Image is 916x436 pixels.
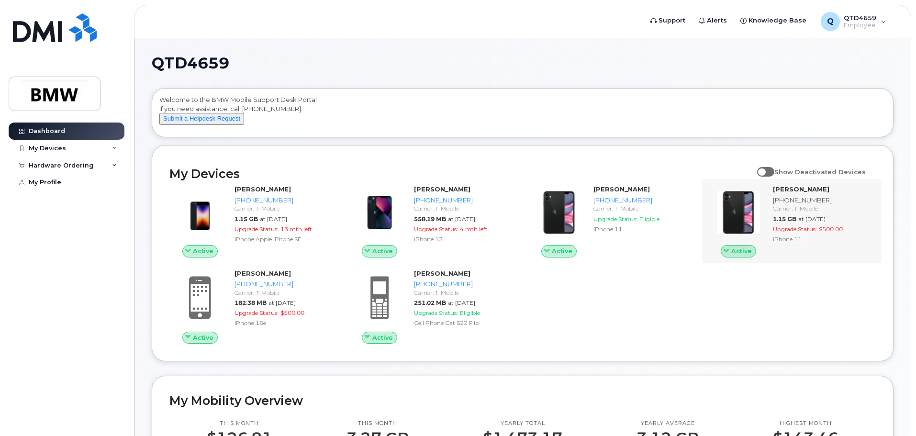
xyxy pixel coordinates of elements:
[372,333,393,342] span: Active
[448,299,475,306] span: at [DATE]
[357,190,402,235] img: image20231002-3703462-1ig824h.jpeg
[460,309,480,316] span: Eligible
[708,185,876,257] a: Active[PERSON_NAME][PHONE_NUMBER]Carrier: T-Mobile1.15 GBat [DATE]Upgrade Status:$500.00iPhone 11
[207,420,272,427] p: This month
[177,190,223,235] img: image20231002-3703462-10zne2t.jpeg
[593,215,637,223] span: Upgrade Status:
[773,215,796,223] span: 1.15 GB
[235,279,334,289] div: [PHONE_NUMBER]
[874,394,909,429] iframe: Messenger Launcher
[152,56,229,70] span: QTD4659
[593,204,693,212] div: Carrier: T-Mobile
[757,163,765,170] input: Show Deactivated Devices
[349,185,517,257] a: Active[PERSON_NAME][PHONE_NUMBER]Carrier: T-Mobile558.19 MBat [DATE]Upgrade Status:4 mth leftiPho...
[414,319,513,327] div: Cell Phone Cat S22 Flip
[235,185,291,193] strong: [PERSON_NAME]
[528,185,696,257] a: Active[PERSON_NAME][PHONE_NUMBER]Carrier: T-MobileUpgrade Status:EligibleiPhone 11
[773,185,829,193] strong: [PERSON_NAME]
[346,420,409,427] p: This month
[460,225,488,233] span: 4 mth left
[715,190,761,235] img: iPhone_11.jpg
[193,246,213,256] span: Active
[552,246,572,256] span: Active
[414,269,470,277] strong: [PERSON_NAME]
[372,246,393,256] span: Active
[819,225,843,233] span: $500.00
[235,299,267,306] span: 182.38 MB
[235,309,279,316] span: Upgrade Status:
[280,309,304,316] span: $500.00
[414,185,470,193] strong: [PERSON_NAME]
[169,269,337,344] a: Active[PERSON_NAME][PHONE_NUMBER]Carrier: T-Mobile182.38 MBat [DATE]Upgrade Status:$500.00iPhone 16e
[414,235,513,243] div: iPhone 13
[169,393,876,408] h2: My Mobility Overview
[280,225,312,233] span: 13 mth left
[235,235,334,243] div: iPhone Apple iPhone SE
[159,113,244,125] button: Submit a Helpdesk Request
[414,196,513,205] div: [PHONE_NUMBER]
[448,215,475,223] span: at [DATE]
[235,215,258,223] span: 1.15 GB
[414,289,513,297] div: Carrier: T-Mobile
[773,225,817,233] span: Upgrade Status:
[349,269,517,344] a: Active[PERSON_NAME][PHONE_NUMBER]Carrier: T-Mobile251.02 MBat [DATE]Upgrade Status:EligibleCell P...
[593,185,650,193] strong: [PERSON_NAME]
[536,190,582,235] img: iPhone_11.jpg
[414,299,446,306] span: 251.02 MB
[414,309,458,316] span: Upgrade Status:
[593,196,693,205] div: [PHONE_NUMBER]
[235,319,334,327] div: iPhone 16e
[414,279,513,289] div: [PHONE_NUMBER]
[159,95,886,134] div: Welcome to the BMW Mobile Support Desk Portal If you need assistance, call [PHONE_NUMBER].
[593,225,693,233] div: iPhone 11
[414,215,446,223] span: 558.19 MB
[159,114,244,122] a: Submit a Helpdesk Request
[774,168,866,176] span: Show Deactivated Devices
[414,225,458,233] span: Upgrade Status:
[193,333,213,342] span: Active
[773,420,838,427] p: Highest month
[235,289,334,297] div: Carrier: T-Mobile
[773,196,872,205] div: [PHONE_NUMBER]
[731,246,752,256] span: Active
[639,215,659,223] span: Eligible
[235,225,279,233] span: Upgrade Status:
[483,420,562,427] p: Yearly total
[637,420,699,427] p: Yearly average
[268,299,296,306] span: at [DATE]
[414,204,513,212] div: Carrier: T-Mobile
[169,185,337,257] a: Active[PERSON_NAME][PHONE_NUMBER]Carrier: T-Mobile1.15 GBat [DATE]Upgrade Status:13 mth leftiPhon...
[235,196,334,205] div: [PHONE_NUMBER]
[773,204,872,212] div: Carrier: T-Mobile
[235,204,334,212] div: Carrier: T-Mobile
[260,215,287,223] span: at [DATE]
[169,167,752,181] h2: My Devices
[235,269,291,277] strong: [PERSON_NAME]
[773,235,872,243] div: iPhone 11
[798,215,826,223] span: at [DATE]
